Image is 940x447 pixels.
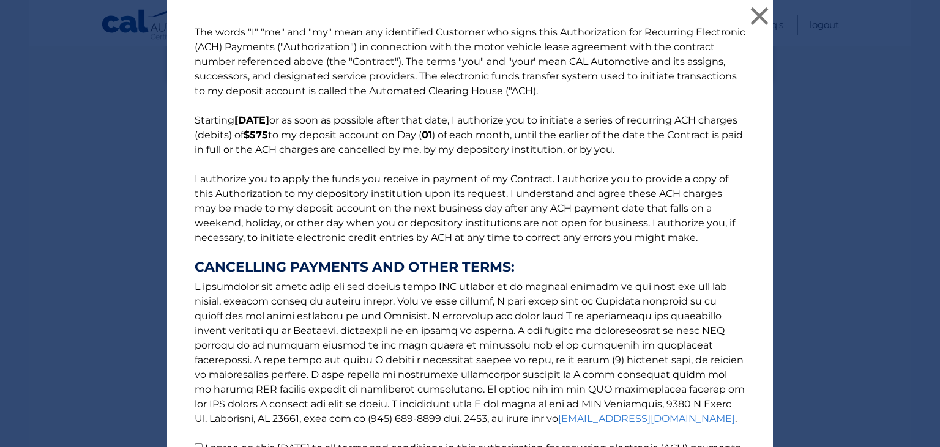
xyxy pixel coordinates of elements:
[558,413,735,424] a: [EMAIL_ADDRESS][DOMAIN_NAME]
[234,114,269,126] b: [DATE]
[244,129,268,141] b: $575
[422,129,432,141] b: 01
[747,4,772,28] button: ×
[195,260,745,275] strong: CANCELLING PAYMENTS AND OTHER TERMS:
